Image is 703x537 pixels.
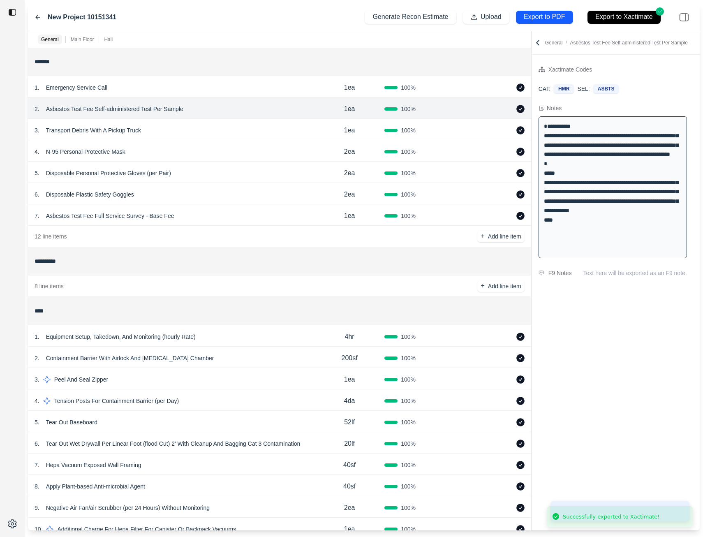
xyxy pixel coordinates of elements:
div: Notes [547,104,562,112]
p: 1 . [35,83,39,92]
span: 100 % [401,212,416,220]
p: Asbestos Test Fee Full Service Survey - Base Fee [43,210,178,222]
span: 100 % [401,148,416,156]
p: Hepa Vacuum Exposed Wall Framing [43,459,145,471]
p: Export to Xactimate [595,12,653,22]
p: Tear Out Wet Drywall Per Linear Foot (flood Cut) 2' With Cleanup And Bagging Cat 3 Contamination [43,438,304,449]
p: 3 . [35,375,39,384]
span: 100 % [401,525,416,533]
div: F9 Notes [548,268,572,278]
p: 8 line items [35,282,64,290]
p: 200sf [342,353,358,363]
div: ASBTS [593,84,619,93]
div: Successfully exported to Xactimate! [563,513,660,521]
p: Apply Plant-based Anti-microbial Agent [43,481,148,492]
p: Transport Debris With A Pickup Truck [43,125,144,136]
span: 100 % [401,397,416,405]
p: 20lf [344,439,355,449]
span: 100 % [401,105,416,113]
p: 6 . [35,440,39,448]
p: Text here will be exported as an F9 note. [583,269,693,277]
img: toggle sidebar [8,8,16,16]
button: Generate Recon Estimate [365,11,456,24]
button: Export to Xactimate [580,7,668,28]
p: Upload [481,12,502,22]
img: comment [539,271,544,275]
p: 1 . [35,333,39,341]
p: Emergency Service Call [43,82,111,93]
img: right-panel.svg [675,8,693,26]
span: 100 % [401,333,416,341]
p: General [41,36,59,43]
span: 100 % [401,126,416,134]
span: 100 % [401,504,416,512]
p: 9 . [35,504,39,512]
p: 8 . [35,482,39,491]
span: 100 % [401,482,416,491]
p: Tension Posts For Containment Barrier (per Day) [51,395,182,407]
p: 6 . [35,190,39,199]
p: 4da [344,396,355,406]
p: 1ea [344,83,355,93]
p: Add line item [488,282,521,290]
button: Upload [463,11,509,24]
span: / [562,40,570,46]
p: Disposable Personal Protective Gloves (per Pair) [43,167,174,179]
p: 2ea [344,168,355,178]
p: 7 . [35,461,39,469]
p: 1ea [344,104,355,114]
span: 100 % [401,440,416,448]
p: + [481,281,484,291]
div: HMR [554,84,574,93]
p: 2ea [344,190,355,199]
p: 2ea [344,503,355,513]
span: 100 % [401,461,416,469]
button: +Add line item [477,231,524,242]
span: 100 % [401,169,416,177]
span: Asbestos Test Fee Self-administered Test Per Sample [570,40,687,46]
p: General [545,39,688,46]
p: Add line item [488,232,521,241]
p: Hall [104,36,113,43]
p: 5 . [35,418,39,426]
p: 40sf [343,460,356,470]
span: 100 % [401,354,416,362]
p: 1ea [344,524,355,534]
p: Negative Air Fan/air Scrubber (per 24 Hours) Without Monitoring [43,502,213,514]
p: 4 . [35,148,39,156]
p: 1ea [344,375,355,384]
p: 2ea [344,147,355,157]
label: New Project 10151341 [48,12,116,22]
p: 1ea [344,125,355,135]
p: 5 . [35,169,39,177]
p: Peel And Seal Zipper [51,374,112,385]
p: Export to PDF [524,12,565,22]
p: 3 . [35,126,39,134]
p: N-95 Personal Protective Mask [43,146,129,157]
p: 52lf [344,417,355,427]
p: 4 . [35,397,39,405]
button: Export to Xactimate [587,11,661,24]
span: 100 % [401,83,416,92]
p: Disposable Plastic Safety Goggles [43,189,137,200]
p: 4hr [345,332,354,342]
p: 12 line items [35,232,67,241]
p: CAT: [539,85,550,93]
span: 100 % [401,418,416,426]
p: 2 . [35,354,39,362]
p: Equipment Setup, Takedown, And Monitoring (hourly Rate) [43,331,199,343]
p: 1ea [344,211,355,221]
p: 10 . [35,525,42,533]
p: 2 . [35,105,39,113]
span: 100 % [401,190,416,199]
p: + [481,231,484,241]
div: Xactimate Codes [548,65,592,74]
p: Containment Barrier With Airlock And [MEDICAL_DATA] Chamber [43,352,217,364]
p: Tear Out Baseboard [43,417,101,428]
p: Generate Recon Estimate [372,12,448,22]
button: Export to PDF [516,11,573,24]
button: +Add line item [477,280,524,292]
span: 100 % [401,375,416,384]
p: Main Floor [71,36,94,43]
p: Additional Charge For Hepa Filter For Canister Or Backpack Vacuums [54,523,239,535]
